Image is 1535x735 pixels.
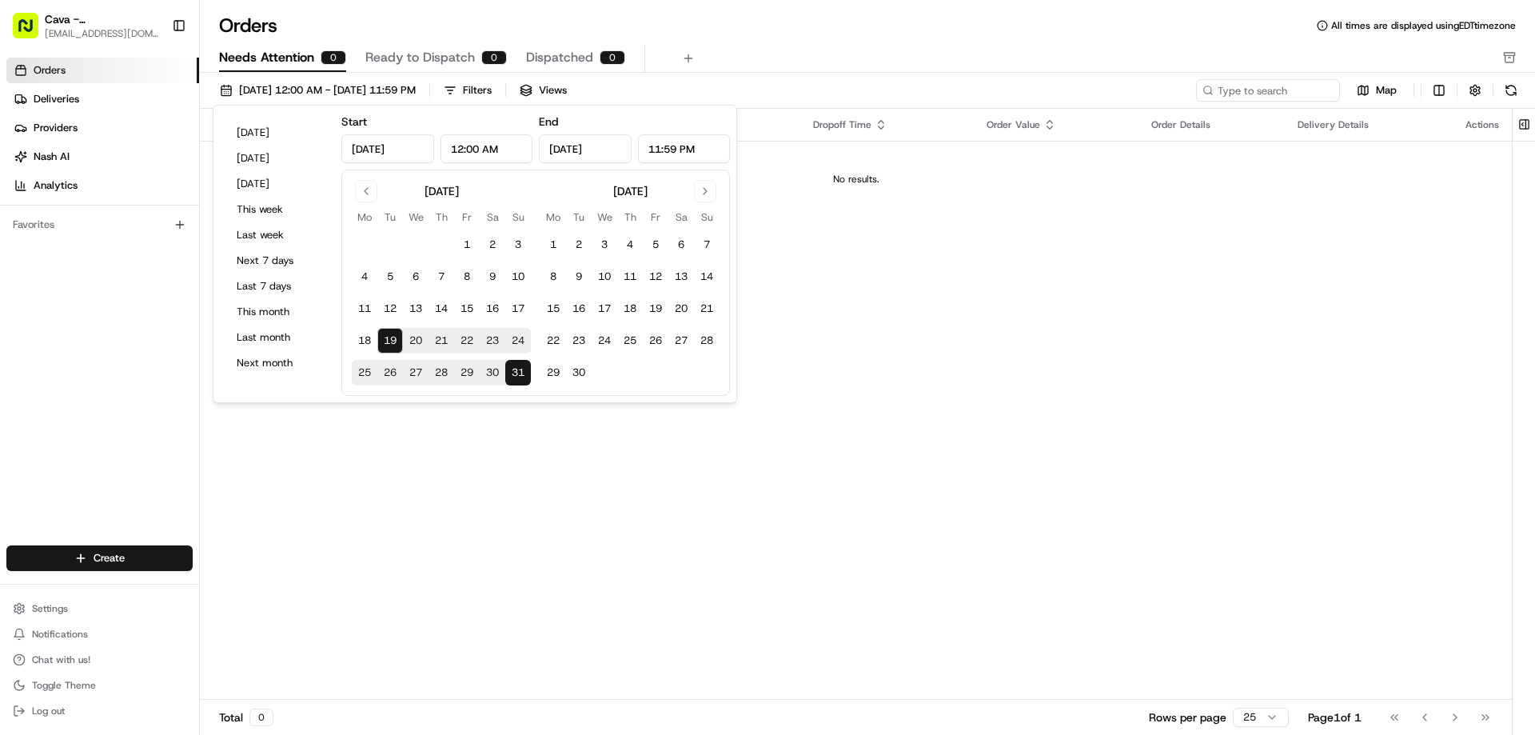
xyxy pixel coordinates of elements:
input: Time [638,134,731,163]
button: 15 [454,296,480,322]
th: Thursday [617,209,643,226]
button: Toggle Theme [6,674,193,697]
button: [DATE] 12:00 AM - [DATE] 11:59 PM [213,79,423,102]
span: Orders [34,63,66,78]
img: 1736555255976-a54dd68f-1ca7-489b-9aae-adbdc363a1c4 [32,249,45,262]
a: 📗Knowledge Base [10,351,129,380]
button: 27 [668,328,694,354]
button: 7 [429,264,454,290]
button: Notifications [6,623,193,645]
button: This week [229,198,325,221]
button: 19 [377,328,403,354]
div: Delivery Details [1298,118,1440,131]
button: 11 [352,296,377,322]
input: Date [539,134,632,163]
th: Sunday [694,209,720,226]
button: 14 [429,296,454,322]
a: Deliveries [6,86,199,112]
div: 0 [321,50,346,65]
input: Time [441,134,533,163]
button: Go to next month [694,180,716,202]
img: Wisdom Oko [16,233,42,264]
span: Nash AI [34,150,70,164]
button: 31 [505,360,531,385]
span: All times are displayed using EDT timezone [1331,19,1516,32]
span: Log out [32,705,65,717]
span: Views [539,83,567,98]
button: 9 [566,264,592,290]
button: Cava - [GEOGRAPHIC_DATA] [45,11,159,27]
button: 5 [643,232,668,258]
div: Dropoff Time [813,118,960,131]
span: [DATE] 12:00 AM - [DATE] 11:59 PM [239,83,416,98]
th: Saturday [480,209,505,226]
a: Analytics [6,173,199,198]
button: 18 [617,296,643,322]
button: This month [229,301,325,323]
div: [DATE] [613,183,648,199]
div: Order Details [1151,118,1273,131]
button: 3 [505,232,531,258]
a: 💻API Documentation [129,351,263,380]
button: Next month [229,352,325,374]
button: 17 [505,296,531,322]
button: 22 [540,328,566,354]
button: 30 [566,360,592,385]
button: 24 [505,328,531,354]
button: 10 [505,264,531,290]
div: 📗 [16,359,29,372]
button: Map [1346,81,1407,100]
button: 12 [377,296,403,322]
div: Order Value [987,118,1126,131]
a: Nash AI [6,144,199,170]
th: Tuesday [566,209,592,226]
button: 28 [694,328,720,354]
button: [EMAIL_ADDRESS][DOMAIN_NAME] [45,27,159,40]
button: 20 [668,296,694,322]
th: Wednesday [403,209,429,226]
button: 21 [429,328,454,354]
button: Last week [229,224,325,246]
button: 29 [540,360,566,385]
div: 💻 [135,359,148,372]
button: Views [512,79,574,102]
span: Knowledge Base [32,358,122,373]
span: • [173,248,179,261]
button: Settings [6,597,193,620]
img: 1736555255976-a54dd68f-1ca7-489b-9aae-adbdc363a1c4 [32,292,45,305]
th: Thursday [429,209,454,226]
button: 1 [454,232,480,258]
div: No results. [206,173,1505,186]
button: 18 [352,328,377,354]
p: Welcome 👋 [16,64,291,90]
button: 23 [566,328,592,354]
span: Settings [32,602,68,615]
a: Powered byPylon [113,396,193,409]
button: Filters [437,79,499,102]
button: See all [248,205,291,224]
button: 22 [454,328,480,354]
button: 6 [403,264,429,290]
th: Friday [454,209,480,226]
button: 1 [540,232,566,258]
button: [DATE] [229,122,325,144]
span: [DATE] [182,248,215,261]
button: Next 7 days [229,250,325,272]
button: 11 [617,264,643,290]
button: 4 [352,264,377,290]
button: 25 [617,328,643,354]
div: Start new chat [72,153,262,169]
span: Toggle Theme [32,679,96,692]
span: Map [1376,83,1397,98]
span: Analytics [34,178,78,193]
div: We're available if you need us! [72,169,220,182]
input: Clear [42,103,264,120]
button: 9 [480,264,505,290]
button: Cava - [GEOGRAPHIC_DATA][EMAIL_ADDRESS][DOMAIN_NAME] [6,6,165,45]
img: Nash [16,16,48,48]
span: Wisdom [PERSON_NAME] [50,248,170,261]
button: Refresh [1500,79,1522,102]
button: 12 [643,264,668,290]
